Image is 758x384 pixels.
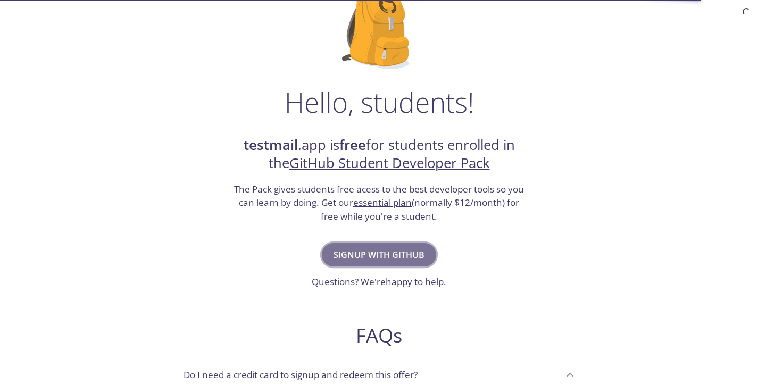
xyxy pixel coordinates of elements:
[233,182,526,223] h3: The Pack gives students free acess to the best developer tools so you can learn by doing. Get our...
[184,368,418,382] p: Do I need a credit card to signup and redeem this offer?
[233,136,526,173] h2: .app is for students enrolled in the
[339,136,366,154] strong: free
[244,136,298,154] strong: testmail
[322,243,436,266] button: Signup with GitHub
[175,323,584,347] h2: FAQs
[353,196,412,208] a: essential plan
[386,276,444,288] a: happy to help
[289,154,490,172] a: GitHub Student Developer Pack
[285,86,474,118] h1: Hello, students!
[334,247,424,262] span: Signup with GitHub
[312,275,446,289] h3: Questions? We're .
